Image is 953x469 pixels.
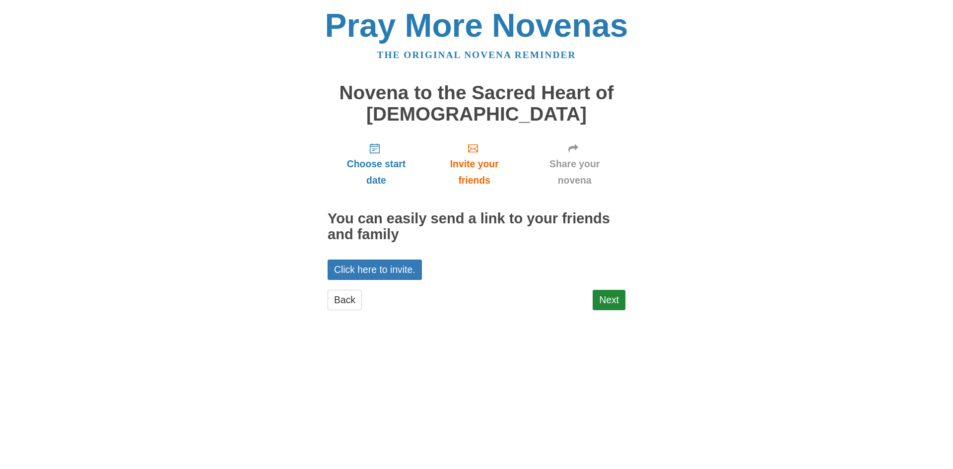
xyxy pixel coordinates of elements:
a: The original novena reminder [377,50,576,60]
h2: You can easily send a link to your friends and family [328,211,625,243]
a: Click here to invite. [328,260,422,280]
a: Choose start date [328,134,425,194]
a: Share your novena [524,134,625,194]
span: Share your novena [534,156,615,189]
span: Choose start date [338,156,415,189]
a: Next [593,290,625,310]
a: Pray More Novenas [325,7,628,44]
span: Invite your friends [435,156,514,189]
h1: Novena to the Sacred Heart of [DEMOGRAPHIC_DATA] [328,82,625,125]
a: Back [328,290,362,310]
a: Invite your friends [425,134,524,194]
